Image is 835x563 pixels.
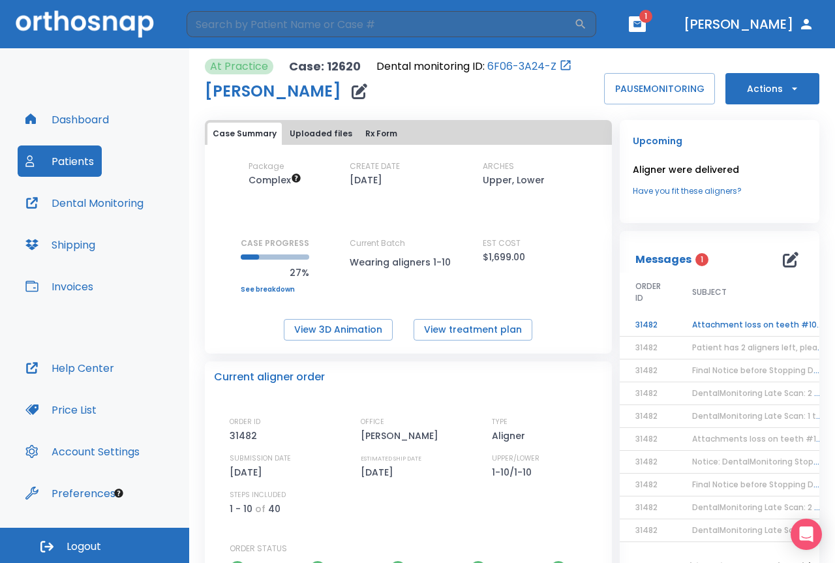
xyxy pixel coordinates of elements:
button: Preferences [18,478,123,509]
p: ARCHES [483,160,514,172]
p: STEPS INCLUDED [230,489,286,501]
span: 31482 [635,525,658,536]
h1: [PERSON_NAME] [205,84,341,99]
a: See breakdown [241,286,309,294]
p: At Practice [210,59,268,74]
p: CREATE DATE [350,160,400,172]
span: 1 [695,253,708,266]
span: Up to 50 Steps (100 aligners) [249,174,301,187]
p: EST COST [483,237,521,249]
button: [PERSON_NAME] [678,12,819,36]
p: ORDER STATUS [230,543,603,555]
div: Open patient in dental monitoring portal [376,59,572,74]
p: 31482 [230,428,262,444]
span: 31482 [635,342,658,353]
button: Uploaded files [284,123,357,145]
p: Case: 12620 [289,59,361,74]
p: Aligner [492,428,530,444]
button: Account Settings [18,436,147,467]
p: [DATE] [350,172,382,188]
p: 1 - 10 [230,501,252,517]
button: Dashboard [18,104,117,135]
button: Case Summary [207,123,282,145]
p: Dental monitoring ID: [376,59,485,74]
button: View 3D Animation [284,319,393,341]
p: Aligner were delivered [633,162,806,177]
span: 31482 [635,388,658,399]
span: Logout [67,540,101,554]
td: 31482 [620,314,676,337]
p: SUBMISSION DATE [230,453,291,464]
button: Shipping [18,229,103,260]
button: Actions [725,73,819,104]
a: 6F06-3A24-Z [487,59,556,74]
button: Patients [18,145,102,177]
button: View treatment plan [414,319,532,341]
p: 27% [241,265,309,281]
p: Current Batch [350,237,467,249]
img: Orthosnap [16,10,154,37]
a: Have you fit these aligners? [633,185,806,197]
input: Search by Patient Name or Case # [187,11,574,37]
p: 1-10/1-10 [492,464,536,480]
span: ORDER ID [635,281,661,304]
p: $1,699.00 [483,249,525,265]
button: Rx Form [360,123,402,145]
div: tabs [207,123,609,145]
p: of [255,501,266,517]
p: ORDER ID [230,416,260,428]
span: 31482 [635,410,658,421]
button: Help Center [18,352,122,384]
p: [DATE] [361,464,398,480]
p: ESTIMATED SHIP DATE [361,453,421,464]
span: 31482 [635,365,658,376]
div: Tooltip anchor [113,487,125,499]
button: Invoices [18,271,101,302]
p: UPPER/LOWER [492,453,539,464]
span: 1 [639,10,652,23]
p: OFFICE [361,416,384,428]
span: 31482 [635,479,658,490]
span: 31482 [635,502,658,513]
p: [DATE] [230,464,267,480]
p: [PERSON_NAME] [361,428,443,444]
span: 31482 [635,456,658,467]
button: PAUSEMONITORING [604,73,715,104]
p: Messages [635,252,691,267]
button: Price List [18,394,104,425]
p: Current aligner order [214,369,325,385]
p: CASE PROGRESS [241,237,309,249]
div: Open Intercom Messenger [791,519,822,550]
p: Upcoming [633,133,806,149]
span: 31482 [635,433,658,444]
p: Upper, Lower [483,172,545,188]
p: 40 [268,501,281,517]
span: SUBJECT [692,286,727,298]
p: Package [249,160,284,172]
button: Dental Monitoring [18,187,151,219]
p: TYPE [492,416,508,428]
p: Wearing aligners 1-10 [350,254,467,270]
